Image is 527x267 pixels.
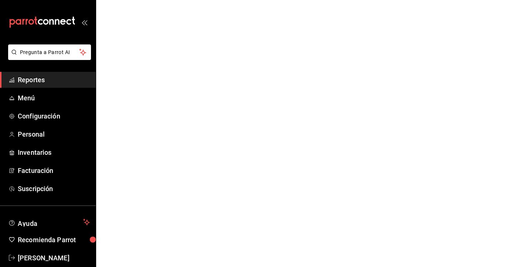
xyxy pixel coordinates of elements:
span: Suscripción [18,184,90,194]
span: Ayuda [18,218,80,227]
button: open_drawer_menu [81,19,87,25]
span: Recomienda Parrot [18,235,90,245]
a: Pregunta a Parrot AI [5,54,91,61]
span: Inventarios [18,147,90,157]
button: Pregunta a Parrot AI [8,44,91,60]
span: Configuración [18,111,90,121]
span: Facturación [18,166,90,176]
span: Reportes [18,75,90,85]
span: Pregunta a Parrot AI [20,49,80,56]
span: [PERSON_NAME] [18,253,90,263]
span: Personal [18,129,90,139]
span: Menú [18,93,90,103]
